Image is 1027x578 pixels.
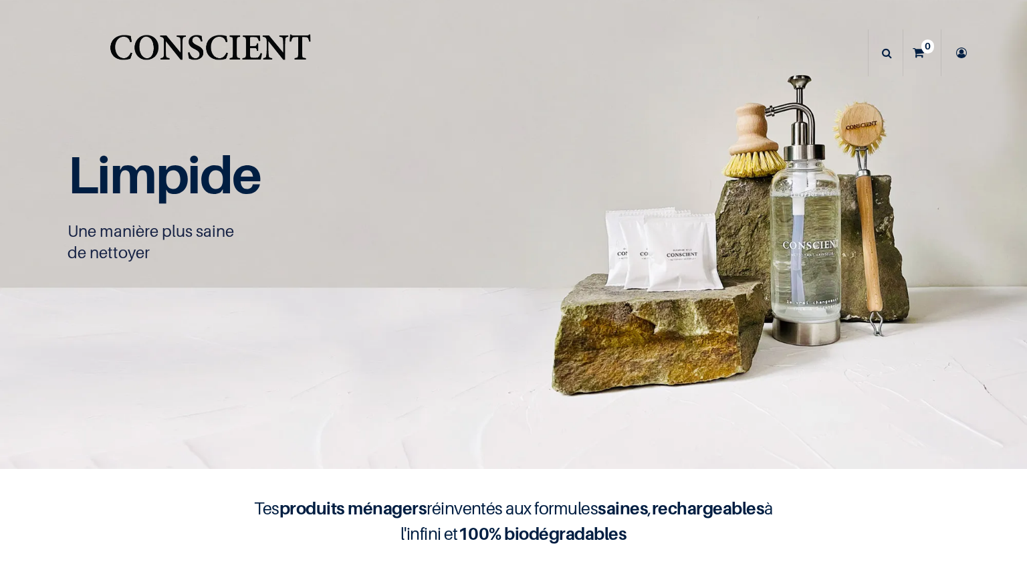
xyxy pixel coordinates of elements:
[107,27,314,80] img: Conscient
[598,498,648,518] b: saines
[279,498,427,518] b: produits ménagers
[562,45,614,60] span: Nettoyant
[652,498,764,518] b: rechargeables
[903,29,941,76] a: 0
[630,45,700,60] span: Notre histoire
[492,45,535,60] span: Peinture
[485,29,555,76] a: Peinture
[68,143,261,205] span: Limpide
[246,496,781,547] h4: Tes réinventés aux formules , à l'infini et
[107,27,314,80] a: Logo of Conscient
[458,523,626,544] b: 100% biodégradables
[921,39,934,53] sup: 0
[68,221,502,264] p: Une manière plus saine de nettoyer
